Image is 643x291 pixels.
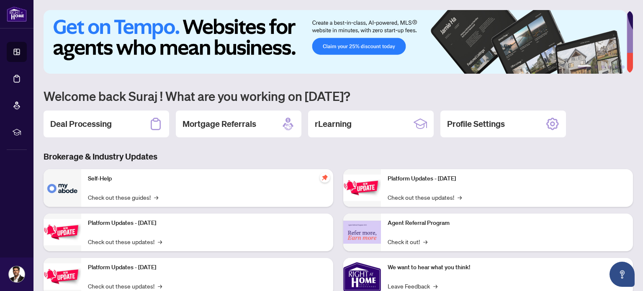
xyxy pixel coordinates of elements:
[88,174,327,183] p: Self-Help
[88,193,158,202] a: Check out these guides!→
[621,65,625,69] button: 6
[9,266,25,282] img: Profile Icon
[388,237,427,246] a: Check it out!→
[44,10,627,74] img: Slide 0
[44,219,81,245] img: Platform Updates - September 16, 2025
[458,193,462,202] span: →
[88,263,327,272] p: Platform Updates - [DATE]
[88,219,327,228] p: Platform Updates - [DATE]
[578,65,591,69] button: 1
[320,173,330,183] span: pushpin
[433,281,437,291] span: →
[154,193,158,202] span: →
[44,151,633,162] h3: Brokerage & Industry Updates
[423,237,427,246] span: →
[610,262,635,287] button: Open asap
[315,118,352,130] h2: rLearning
[44,169,81,207] img: Self-Help
[88,281,162,291] a: Check out these updates!→
[388,263,626,272] p: We want to hear what you think!
[615,65,618,69] button: 5
[601,65,604,69] button: 3
[50,118,112,130] h2: Deal Processing
[388,281,437,291] a: Leave Feedback→
[388,193,462,202] a: Check out these updates!→
[7,6,27,22] img: logo
[44,263,81,290] img: Platform Updates - July 21, 2025
[594,65,598,69] button: 2
[158,281,162,291] span: →
[388,174,626,183] p: Platform Updates - [DATE]
[343,221,381,244] img: Agent Referral Program
[447,118,505,130] h2: Profile Settings
[608,65,611,69] button: 4
[183,118,256,130] h2: Mortgage Referrals
[88,237,162,246] a: Check out these updates!→
[343,175,381,201] img: Platform Updates - June 23, 2025
[44,88,633,104] h1: Welcome back Suraj ! What are you working on [DATE]?
[158,237,162,246] span: →
[388,219,626,228] p: Agent Referral Program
